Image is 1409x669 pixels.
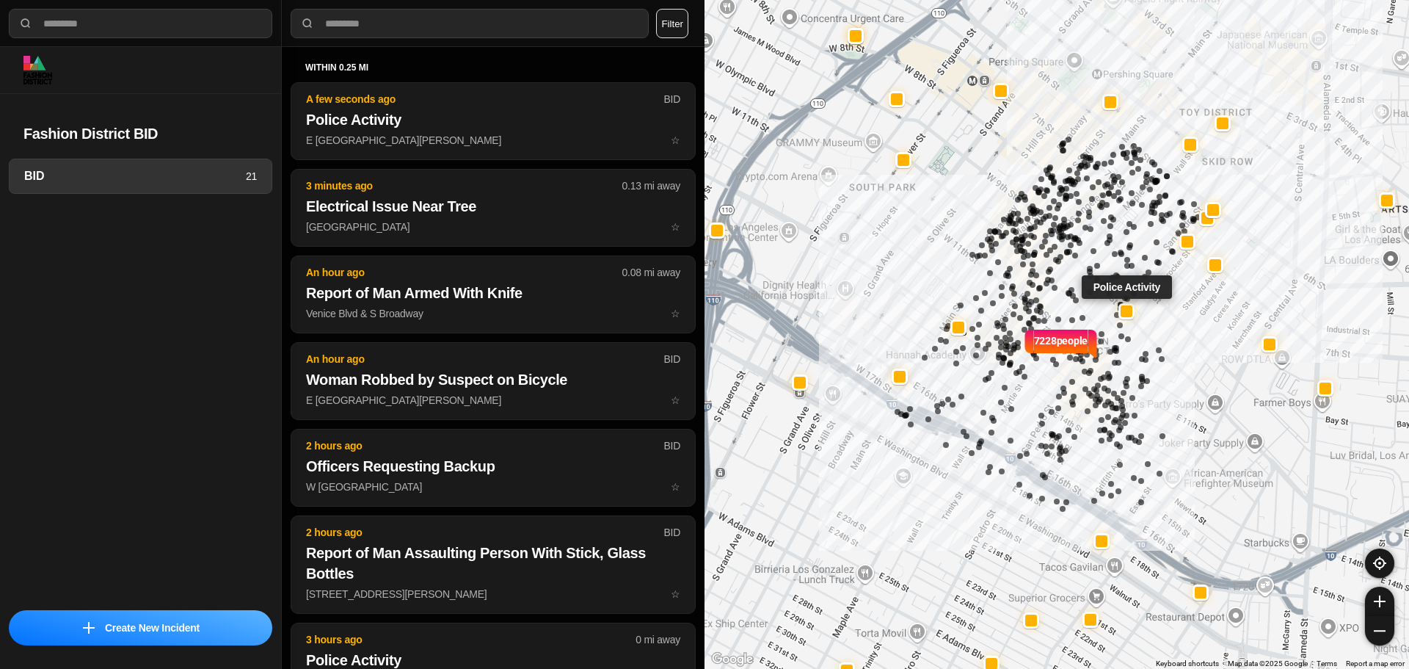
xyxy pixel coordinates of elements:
span: star [671,588,680,600]
h2: Woman Robbed by Suspect on Bicycle [306,369,680,390]
p: E [GEOGRAPHIC_DATA][PERSON_NAME] [306,393,680,408]
span: star [671,394,680,406]
h2: Report of Man Armed With Knife [306,283,680,303]
button: zoom-out [1365,616,1394,646]
a: 2 hours agoBIDReport of Man Assaulting Person With Stick, Glass Bottles[STREET_ADDRESS][PERSON_NA... [291,587,696,600]
h2: Electrical Issue Near Tree [306,196,680,217]
p: BID [663,438,680,453]
h5: within 0.25 mi [305,62,681,73]
button: An hour agoBIDWoman Robbed by Suspect on BicycleE [GEOGRAPHIC_DATA][PERSON_NAME]star [291,342,696,420]
h2: Report of Man Assaulting Person With Stick, Glass Bottles [306,543,680,584]
p: An hour ago [306,352,663,366]
p: Create New Incident [105,621,200,635]
p: 3 hours ago [306,632,636,647]
span: Map data ©2025 Google [1228,659,1308,668]
a: An hour ago0.08 mi awayReport of Man Armed With KnifeVenice Blvd & S Broadwaystar [291,307,696,319]
button: Keyboard shortcuts [1156,659,1219,669]
button: Police Activity [1118,303,1135,319]
p: BID [663,525,680,540]
img: notch [1023,328,1034,360]
p: [STREET_ADDRESS][PERSON_NAME] [306,587,680,601]
button: Filter [656,9,688,38]
p: 3 minutes ago [306,178,622,193]
p: 0.13 mi away [622,178,680,193]
p: A few seconds ago [306,92,663,106]
span: star [671,221,680,233]
button: 2 hours agoBIDOfficers Requesting BackupW [GEOGRAPHIC_DATA]star [291,429,696,507]
span: star [671,481,680,493]
span: star [671,134,680,146]
p: BID [663,92,680,106]
p: E [GEOGRAPHIC_DATA][PERSON_NAME] [306,133,680,148]
a: Open this area in Google Maps (opens a new window) [708,650,757,669]
button: 3 minutes ago0.13 mi awayElectrical Issue Near Tree[GEOGRAPHIC_DATA]star [291,169,696,247]
h3: BID [24,167,246,185]
p: Venice Blvd & S Broadway [306,306,680,321]
p: W [GEOGRAPHIC_DATA] [306,480,680,494]
h2: Police Activity [306,109,680,130]
p: 0.08 mi away [622,265,680,280]
p: 0 mi away [636,632,680,647]
button: An hour ago0.08 mi awayReport of Man Armed With KnifeVenice Blvd & S Broadwaystar [291,256,696,333]
img: zoom-in [1374,596,1386,607]
img: search [300,16,315,31]
a: BID21 [9,159,272,194]
img: notch [1088,328,1099,360]
button: zoom-in [1365,587,1394,616]
h2: Fashion District BID [23,123,258,144]
img: icon [83,622,95,634]
p: 2 hours ago [306,438,663,453]
a: 2 hours agoBIDOfficers Requesting BackupW [GEOGRAPHIC_DATA]star [291,480,696,493]
button: A few seconds agoBIDPolice ActivityE [GEOGRAPHIC_DATA][PERSON_NAME]star [291,82,696,160]
button: recenter [1365,549,1394,578]
p: BID [663,352,680,366]
a: Terms (opens in new tab) [1317,659,1337,668]
button: iconCreate New Incident [9,610,272,646]
a: A few seconds agoBIDPolice ActivityE [GEOGRAPHIC_DATA][PERSON_NAME]star [291,134,696,146]
p: An hour ago [306,265,622,280]
p: 21 [246,169,257,184]
a: An hour agoBIDWoman Robbed by Suspect on BicycleE [GEOGRAPHIC_DATA][PERSON_NAME]star [291,394,696,406]
h2: Officers Requesting Backup [306,456,680,477]
p: [GEOGRAPHIC_DATA] [306,220,680,234]
a: 3 minutes ago0.13 mi awayElectrical Issue Near Tree[GEOGRAPHIC_DATA]star [291,220,696,233]
span: star [671,308,680,319]
img: recenter [1373,557,1386,570]
img: zoom-out [1374,625,1386,637]
img: Google [708,650,757,669]
p: 7228 people [1034,333,1088,366]
img: search [18,16,33,31]
p: 2 hours ago [306,525,663,540]
a: Report a map error [1346,659,1405,668]
button: 2 hours agoBIDReport of Man Assaulting Person With Stick, Glass Bottles[STREET_ADDRESS][PERSON_NA... [291,516,696,614]
div: Police Activity [1082,275,1172,299]
img: logo [23,56,52,84]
